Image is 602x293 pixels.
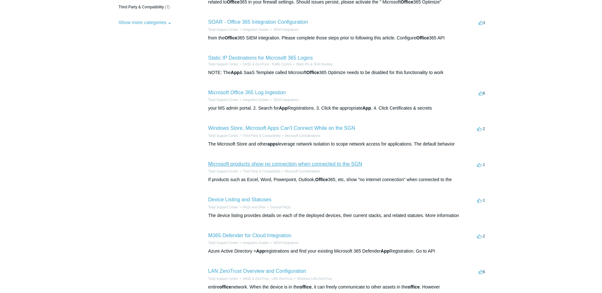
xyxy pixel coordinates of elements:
li: Integration Guides [238,240,269,245]
li: Todyl Support Center [208,169,238,174]
li: Todyl Support Center [208,276,238,281]
a: Microsoft Office 365 Log Ingestion [208,90,286,95]
li: General FAQs [266,205,290,210]
li: Todyl Support Center [208,97,238,102]
div: NOTE: The & SaaS Template called Microsoft 365 Optimize needs to be disabled for this functionali... [208,69,487,76]
em: App [231,70,240,75]
em: apps [267,141,278,146]
span: -1 [477,198,485,203]
li: Todyl Support Center [208,27,238,32]
a: Todyl Support Center [208,241,238,245]
span: 6 [479,91,485,96]
li: SIEM Integrations [269,97,299,102]
li: Third Party & Compatibility [238,169,281,174]
li: Integration Guides [238,27,269,32]
a: Static IPs & SGN Routing [296,63,332,66]
li: FAQs and Other [238,205,266,210]
div: Azure Active Directory > registrations and find your existing Microsoft 365 Defender Registration... [208,248,487,255]
a: Todyl Support Center [208,63,238,66]
li: Todyl Support Center [208,240,238,245]
span: (7) [165,5,170,9]
a: Third Party & Compatibility [243,134,281,138]
em: office [408,284,419,289]
a: Microsoft products show no connection when connected to the SGN [208,161,362,167]
span: 6 [479,269,485,274]
a: SIEM Integrations [273,98,298,102]
div: The Microsoft Store and other leverage network isolation to scope network access for applications... [208,141,487,147]
a: Third Party & Compatibility (7) [115,1,190,13]
em: office [219,284,231,289]
div: The device listing provides details on each of the deployed devices, their current stacks, and re... [208,212,487,219]
a: Microsoft Considerations [285,134,320,138]
span: Third Party & Compatibility [118,5,164,9]
li: SASE & ZeroTrust - LAN ZeroTrust [238,276,293,281]
em: App [381,248,389,254]
a: Device Listing and Statuses [208,197,271,202]
span: -2 [477,126,485,131]
div: from the 365 SIEM integration. Please complete those steps prior to following this article. Confi... [208,35,487,41]
a: Windows LAN ZeroTrust [297,277,332,280]
li: Windows LAN ZeroTrust [293,276,332,281]
span: -1 [477,162,485,167]
span: 3 [479,20,485,25]
div: entire network. When the device is in the , it can freely communicate to other assets in the . Ho... [208,284,487,290]
span: -2 [477,234,485,239]
a: M365 Defender for Cloud Integration [208,233,291,238]
em: App [362,105,371,111]
a: SASE & ZeroTrust - Traffic Control [243,63,292,66]
li: Todyl Support Center [208,133,238,138]
div: If products such as Excel, Word, Powerpoint, Outlook, 365, etc, show "no internet connection" whe... [208,176,487,183]
a: SIEM Integrations [273,28,298,31]
a: Todyl Support Center [208,205,238,209]
em: Office [315,177,328,182]
em: Office [306,70,319,75]
a: FAQs and Other [243,205,266,209]
a: Todyl Support Center [208,98,238,102]
a: Third Party & Compatibility [243,170,281,173]
li: Integration Guides [238,97,269,102]
a: Todyl Support Center [208,28,238,31]
a: SIEM Integrations [273,241,298,245]
a: Static IP Destinations for Microsoft 365 Logins [208,55,313,61]
li: Third Party & Compatibility [238,133,281,138]
li: Microsoft Considerations [281,133,320,138]
a: Integration Guides [243,28,269,31]
a: Todyl Support Center [208,277,238,280]
div: your MS admin portal. 2. Search for Registrations. 3. Click the appropriate . 4. Click Certificat... [208,105,487,112]
a: Todyl Support Center [208,134,238,138]
a: Microsoft Considerations [285,170,320,173]
button: Show more categories [115,16,175,28]
a: LAN ZeroTrust Overview and Configuration [208,268,306,274]
a: Integration Guides [243,241,269,245]
li: Microsoft Considerations [281,169,320,174]
em: Office [416,35,429,40]
em: office [300,284,312,289]
a: General FAQs [270,205,290,209]
em: Office [224,35,237,40]
a: SOAR - Office 365 Integration Configuration [208,19,308,25]
a: Windows Store, Microsoft Apps Can't Connect While on the SGN [208,125,355,131]
li: SIEM Integrations [269,27,299,32]
em: App [256,248,265,254]
li: Todyl Support Center [208,62,238,67]
a: Integration Guides [243,98,269,102]
li: SASE & ZeroTrust - Traffic Control [238,62,292,67]
em: App [279,105,288,111]
li: SIEM Integrations [269,240,299,245]
li: Static IPs & SGN Routing [292,62,332,67]
a: SASE & ZeroTrust - LAN ZeroTrust [243,277,293,280]
a: Todyl Support Center [208,170,238,173]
